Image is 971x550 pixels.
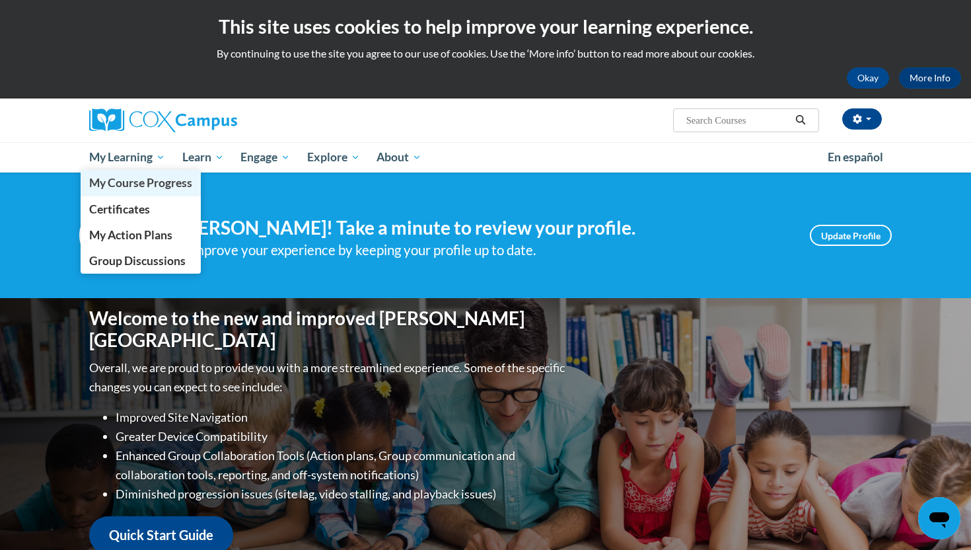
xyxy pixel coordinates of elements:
[89,358,568,397] p: Overall, we are proud to provide you with a more streamlined experience. Some of the specific cha...
[10,46,961,61] p: By continuing to use the site you agree to our use of cookies. Use the ‘More info’ button to read...
[159,217,790,239] h4: Hi [PERSON_NAME]! Take a minute to review your profile.
[81,142,174,173] a: My Learning
[81,170,201,196] a: My Course Progress
[89,108,237,132] img: Cox Campus
[377,149,421,165] span: About
[182,149,224,165] span: Learn
[159,239,790,261] div: Help improve your experience by keeping your profile up to date.
[81,196,201,222] a: Certificates
[89,149,165,165] span: My Learning
[116,446,568,485] li: Enhanced Group Collaboration Tools (Action plans, Group communication and collaboration tools, re...
[810,225,892,246] a: Update Profile
[685,112,791,128] input: Search Courses
[899,67,961,89] a: More Info
[116,485,568,504] li: Diminished progression issues (site lag, video stalling, and playback issues)
[81,248,201,274] a: Group Discussions
[232,142,299,173] a: Engage
[307,149,360,165] span: Explore
[81,222,201,248] a: My Action Plans
[842,108,882,130] button: Account Settings
[369,142,431,173] a: About
[116,408,568,427] li: Improved Site Navigation
[89,108,340,132] a: Cox Campus
[299,142,369,173] a: Explore
[819,143,892,171] a: En español
[69,142,902,173] div: Main menu
[791,112,810,128] button: Search
[174,142,233,173] a: Learn
[847,67,889,89] button: Okay
[828,150,883,164] span: En español
[89,254,186,268] span: Group Discussions
[240,149,290,165] span: Engage
[89,176,192,190] span: My Course Progress
[79,206,139,265] img: Profile Image
[10,13,961,40] h2: This site uses cookies to help improve your learning experience.
[89,307,568,352] h1: Welcome to the new and improved [PERSON_NAME][GEOGRAPHIC_DATA]
[918,497,960,539] iframe: Button to launch messaging window
[116,427,568,446] li: Greater Device Compatibility
[89,228,172,242] span: My Action Plans
[89,202,150,216] span: Certificates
